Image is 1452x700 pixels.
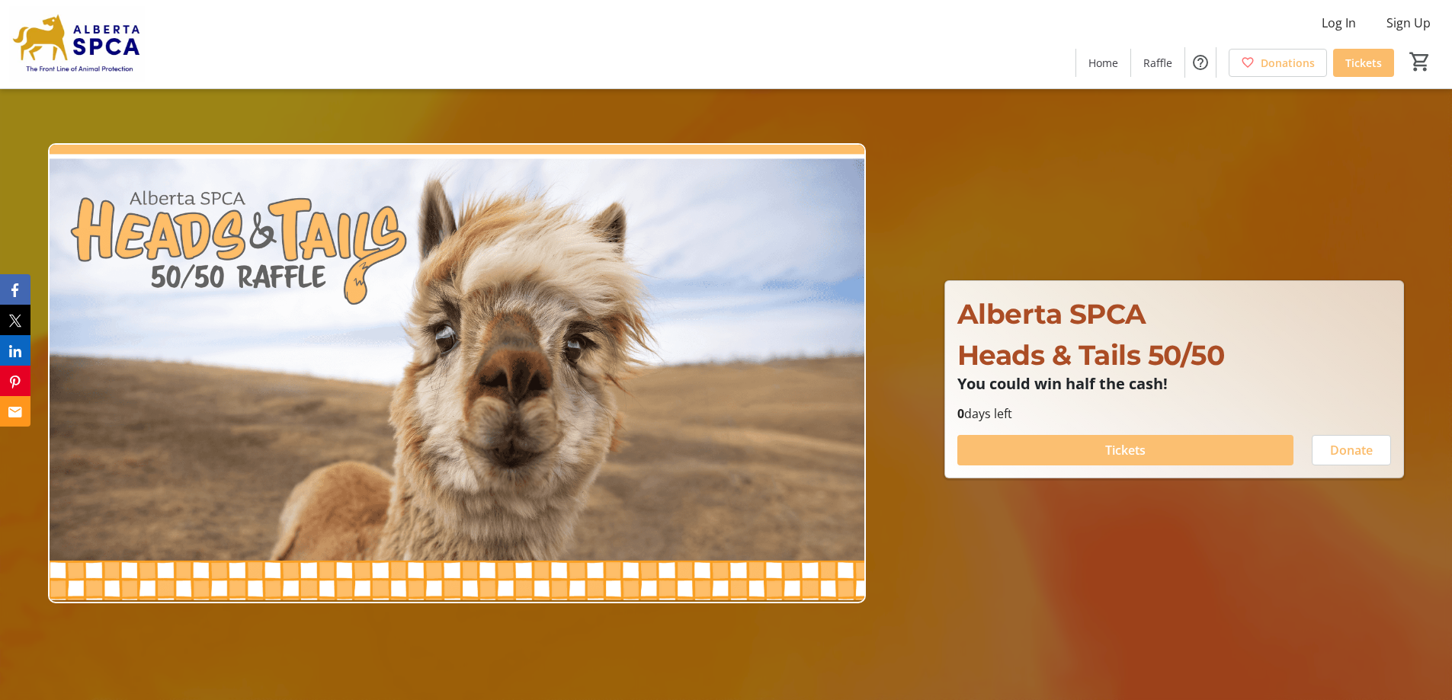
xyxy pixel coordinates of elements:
button: Log In [1309,11,1368,35]
span: Tickets [1345,55,1382,71]
img: Alberta SPCA's Logo [9,6,145,82]
span: Heads & Tails 50/50 [957,338,1225,372]
p: You could win half the cash! [957,376,1391,392]
span: Donate [1330,441,1373,459]
button: Sign Up [1374,11,1443,35]
a: Donations [1229,49,1327,77]
span: Donations [1261,55,1315,71]
img: Campaign CTA Media Photo [48,143,866,603]
span: Raffle [1143,55,1172,71]
span: Alberta SPCA [957,297,1146,331]
span: Sign Up [1386,14,1431,32]
p: days left [957,404,1391,423]
button: Tickets [957,435,1293,465]
a: Raffle [1131,49,1184,77]
span: Log In [1322,14,1356,32]
span: 0 [957,405,964,422]
a: Tickets [1333,49,1394,77]
a: Home [1076,49,1130,77]
button: Donate [1312,435,1391,465]
button: Help [1185,47,1216,78]
span: Tickets [1105,441,1146,459]
button: Cart [1406,48,1434,75]
span: Home [1088,55,1118,71]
